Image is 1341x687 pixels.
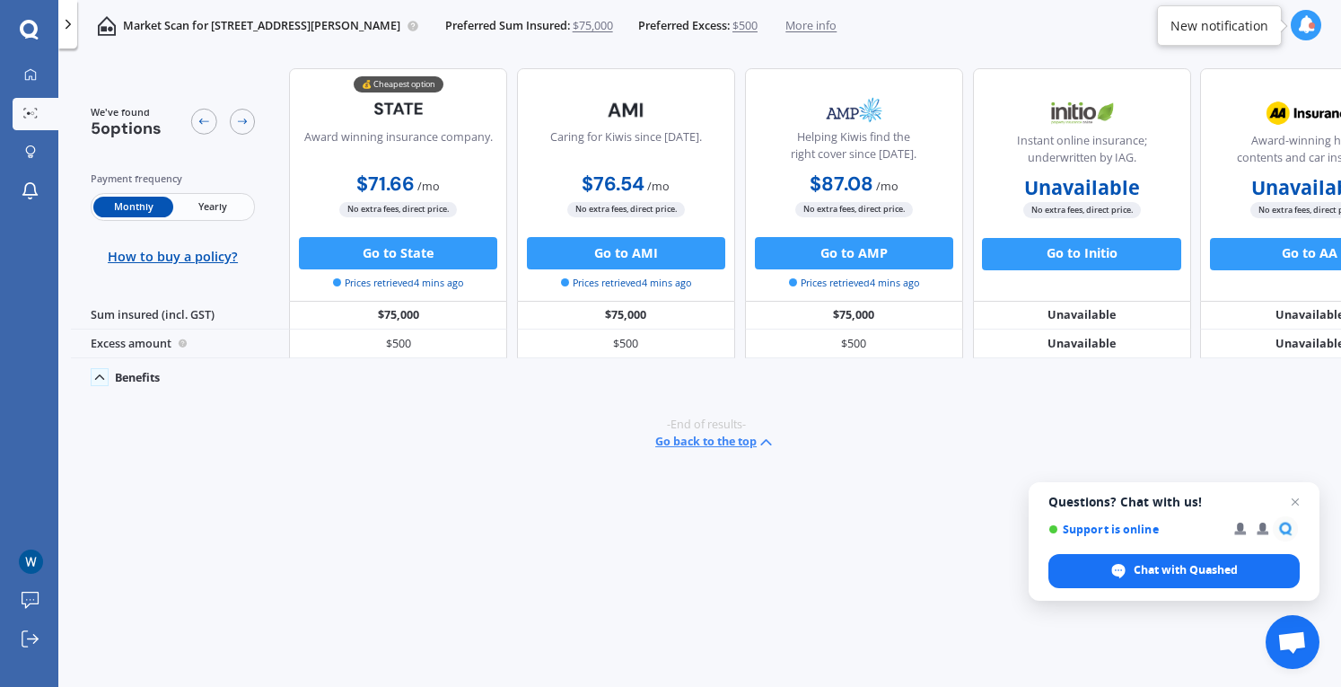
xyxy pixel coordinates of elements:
[785,18,837,34] span: More info
[973,330,1191,358] div: Unavailable
[1266,615,1319,669] div: Open chat
[97,16,117,36] img: home-and-contents.b802091223b8502ef2dd.svg
[1048,495,1300,509] span: Questions? Chat with us!
[289,330,507,358] div: $500
[1048,523,1222,536] span: Support is online
[333,276,463,290] span: Prices retrieved 4 mins ago
[801,90,907,130] img: AMP.webp
[91,105,162,119] span: We've found
[638,18,730,34] span: Preferred Excess:
[289,302,507,330] div: $75,000
[795,202,913,217] span: No extra fees, direct price.
[876,179,898,194] span: / mo
[299,237,497,269] button: Go to State
[91,171,256,187] div: Payment frequency
[115,371,160,385] div: Benefits
[561,276,691,290] span: Prices retrieved 4 mins ago
[732,18,758,34] span: $500
[339,202,457,217] span: No extra fees, direct price.
[567,202,685,217] span: No extra fees, direct price.
[745,330,963,358] div: $500
[356,172,415,197] b: $71.66
[1170,17,1268,35] div: New notification
[71,302,289,330] div: Sum insured (incl. GST)
[655,433,776,453] button: Go back to the top
[91,118,162,139] span: 5 options
[71,330,289,358] div: Excess amount
[1134,562,1238,578] span: Chat with Quashed
[647,179,670,194] span: / mo
[1284,491,1306,513] span: Close chat
[1023,202,1141,217] span: No extra fees, direct price.
[19,550,43,574] img: ACg8ocKlv-BDSZaiGByB15eG89ttw-tyhkn4KfeuP2KU7yzRdIQ4GA=s96-c
[573,90,679,130] img: AMI-text-1.webp
[789,276,919,290] span: Prices retrieved 4 mins ago
[445,18,570,34] span: Preferred Sum Insured:
[582,172,644,197] b: $76.54
[173,197,252,217] span: Yearly
[304,129,493,170] div: Award winning insurance company.
[982,238,1180,270] button: Go to Initio
[123,18,400,34] p: Market Scan for [STREET_ADDRESS][PERSON_NAME]
[745,302,963,330] div: $75,000
[1048,554,1300,588] div: Chat with Quashed
[573,18,613,34] span: $75,000
[517,302,735,330] div: $75,000
[345,90,451,128] img: State-text-1.webp
[755,237,953,269] button: Go to AMP
[758,129,949,170] div: Helping Kiwis find the right cover since [DATE].
[527,237,725,269] button: Go to AMI
[354,76,443,92] div: 💰 Cheapest option
[108,249,238,265] span: How to buy a policy?
[973,302,1191,330] div: Unavailable
[1024,180,1140,196] b: Unavailable
[810,172,873,197] b: $87.08
[550,129,702,170] div: Caring for Kiwis since [DATE].
[417,179,440,194] span: / mo
[517,330,735,358] div: $500
[667,417,746,433] span: -End of results-
[93,197,172,217] span: Monthly
[986,133,1177,173] div: Instant online insurance; underwritten by IAG.
[1029,93,1135,134] img: Initio.webp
